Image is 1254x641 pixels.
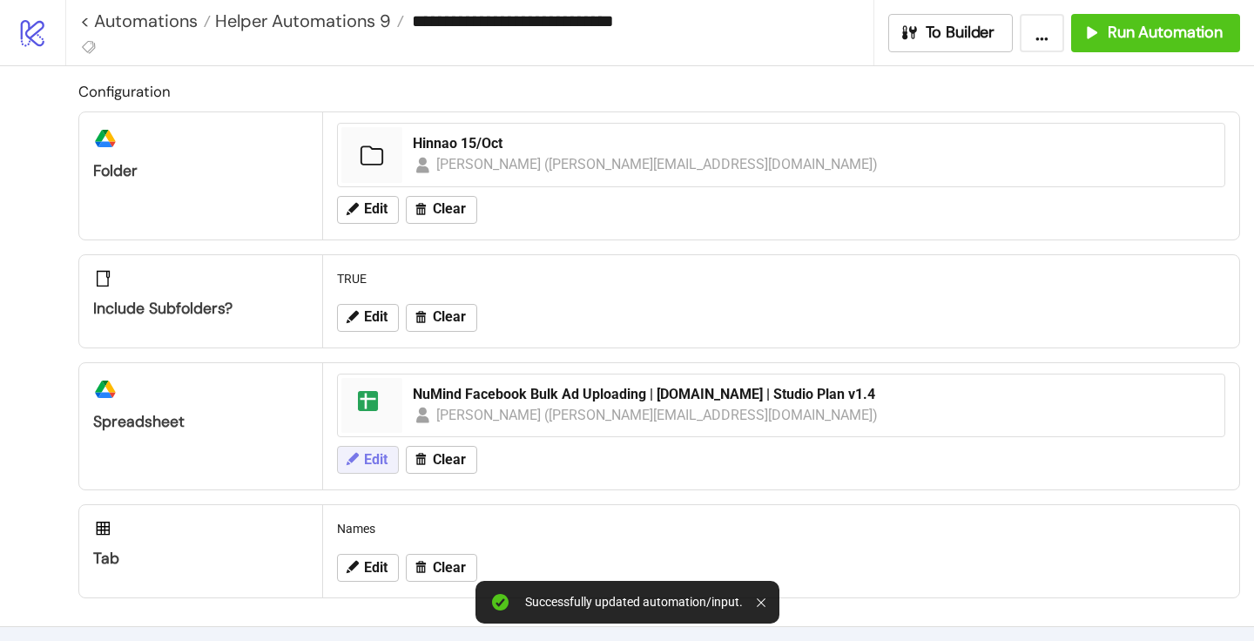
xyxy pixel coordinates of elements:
[337,196,399,224] button: Edit
[926,23,995,43] span: To Builder
[406,554,477,582] button: Clear
[364,452,388,468] span: Edit
[337,304,399,332] button: Edit
[211,12,404,30] a: Helper Automations 9
[436,153,879,175] div: [PERSON_NAME] ([PERSON_NAME][EMAIL_ADDRESS][DOMAIN_NAME])
[1020,14,1064,52] button: ...
[211,10,391,32] span: Helper Automations 9
[1071,14,1240,52] button: Run Automation
[93,161,308,181] div: Folder
[413,385,1214,404] div: NuMind Facebook Bulk Ad Uploading | [DOMAIN_NAME] | Studio Plan v1.4
[436,404,879,426] div: [PERSON_NAME] ([PERSON_NAME][EMAIL_ADDRESS][DOMAIN_NAME])
[406,304,477,332] button: Clear
[364,560,388,576] span: Edit
[78,80,1240,103] h2: Configuration
[406,446,477,474] button: Clear
[93,299,308,319] div: Include subfolders?
[93,412,308,432] div: Spreadsheet
[337,554,399,582] button: Edit
[364,201,388,217] span: Edit
[1108,23,1223,43] span: Run Automation
[433,309,466,325] span: Clear
[93,549,308,569] div: Tab
[433,452,466,468] span: Clear
[337,446,399,474] button: Edit
[413,134,1214,153] div: Hinnao 15/Oct
[433,560,466,576] span: Clear
[330,512,1232,545] div: Names
[80,12,211,30] a: < Automations
[888,14,1014,52] button: To Builder
[433,201,466,217] span: Clear
[525,595,743,610] div: Successfully updated automation/input.
[406,196,477,224] button: Clear
[330,262,1232,295] div: TRUE
[364,309,388,325] span: Edit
